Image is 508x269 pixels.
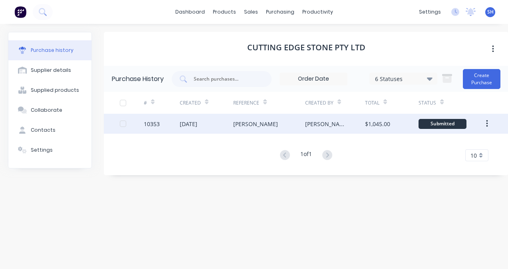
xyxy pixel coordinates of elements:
[415,6,445,18] div: settings
[8,120,91,140] button: Contacts
[298,6,337,18] div: productivity
[365,120,390,128] div: $1,045.00
[31,146,53,154] div: Settings
[365,99,379,107] div: Total
[31,67,71,74] div: Supplier details
[375,74,432,83] div: 6 Statuses
[8,40,91,60] button: Purchase history
[112,74,164,84] div: Purchase History
[487,8,494,16] span: SH
[171,6,209,18] a: dashboard
[240,6,262,18] div: sales
[280,73,347,85] input: Order Date
[193,75,259,83] input: Search purchases...
[305,120,349,128] div: [PERSON_NAME]
[463,69,500,89] button: Create Purchase
[144,120,160,128] div: 10353
[180,120,197,128] div: [DATE]
[233,120,278,128] div: [PERSON_NAME]
[31,127,56,134] div: Contacts
[8,60,91,80] button: Supplier details
[8,80,91,100] button: Supplied products
[180,99,201,107] div: Created
[14,6,26,18] img: Factory
[470,151,477,160] span: 10
[419,119,466,129] div: Submitted
[419,99,436,107] div: Status
[144,99,147,107] div: #
[305,99,333,107] div: Created By
[300,150,312,161] div: 1 of 1
[31,87,79,94] div: Supplied products
[262,6,298,18] div: purchasing
[209,6,240,18] div: products
[31,47,73,54] div: Purchase history
[31,107,62,114] div: Collaborate
[8,100,91,120] button: Collaborate
[8,140,91,160] button: Settings
[247,43,365,52] h1: Cutting Edge Stone Pty Ltd
[233,99,259,107] div: Reference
